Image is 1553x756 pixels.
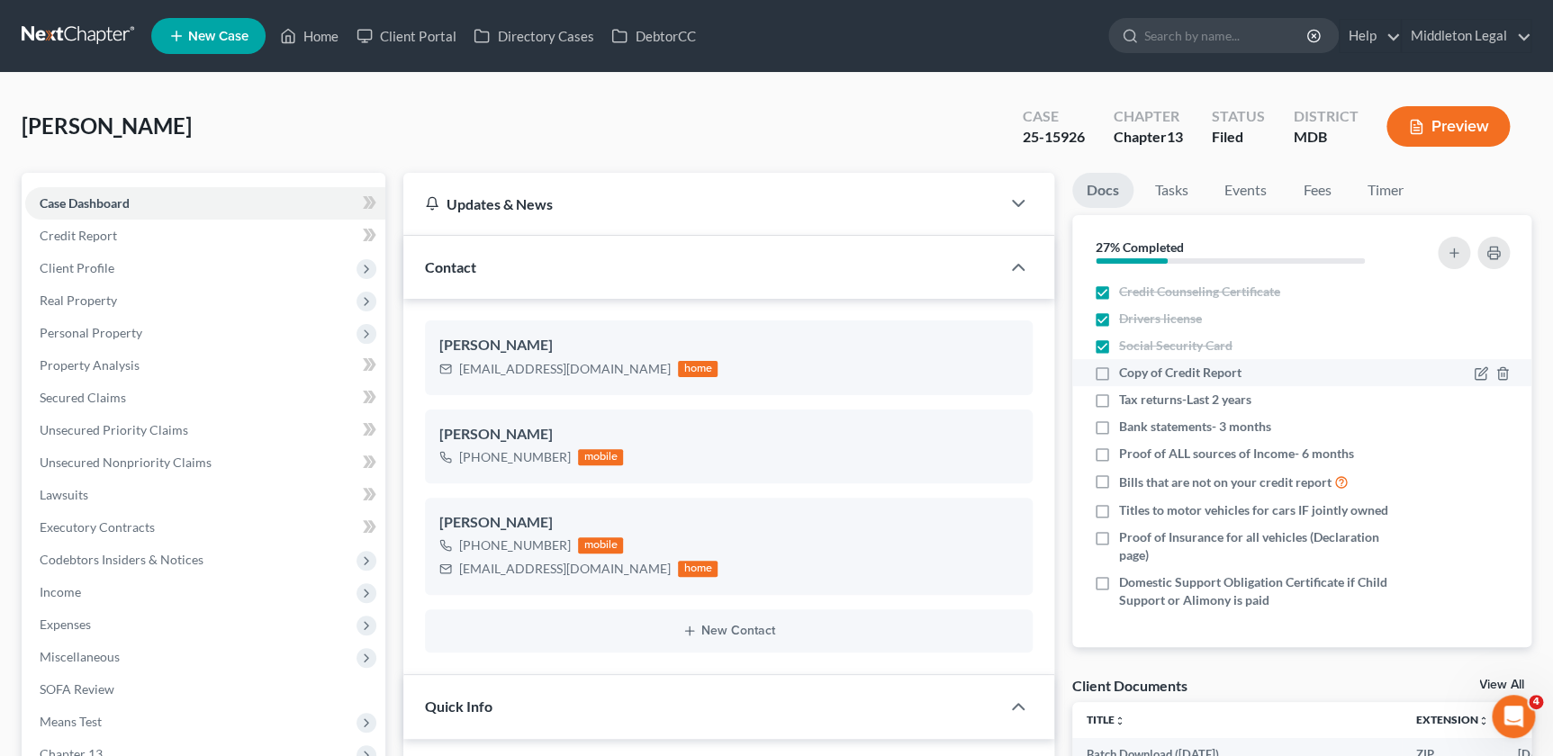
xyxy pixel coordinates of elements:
[439,335,1017,356] div: [PERSON_NAME]
[578,537,623,553] div: mobile
[1416,713,1489,726] a: Extensionunfold_more
[25,414,385,446] a: Unsecured Priority Claims
[40,228,117,243] span: Credit Report
[425,258,476,275] span: Contact
[40,325,142,340] span: Personal Property
[348,20,465,52] a: Client Portal
[40,357,140,373] span: Property Analysis
[40,454,212,470] span: Unsecured Nonpriority Claims
[1115,715,1125,726] i: unfold_more
[465,20,602,52] a: Directory Cases
[25,479,385,511] a: Lawsuits
[188,30,248,43] span: New Case
[40,519,155,535] span: Executory Contracts
[1113,106,1182,127] div: Chapter
[25,673,385,706] a: SOFA Review
[439,512,1017,534] div: [PERSON_NAME]
[22,112,192,139] span: [PERSON_NAME]
[459,448,571,466] div: [PHONE_NUMBER]
[40,422,188,437] span: Unsecured Priority Claims
[678,561,718,577] div: home
[40,616,91,632] span: Expenses
[40,195,130,211] span: Case Dashboard
[1119,418,1271,436] span: Bank statements- 3 months
[439,624,1017,638] button: New Contact
[459,360,671,378] div: [EMAIL_ADDRESS][DOMAIN_NAME]
[459,560,671,578] div: [EMAIL_ADDRESS][DOMAIN_NAME]
[1144,19,1309,52] input: Search by name...
[1119,364,1241,382] span: Copy of Credit Report
[25,220,385,252] a: Credit Report
[1479,679,1524,691] a: View All
[1119,445,1354,463] span: Proof of ALL sources of Income- 6 months
[1340,20,1400,52] a: Help
[1072,173,1133,208] a: Docs
[40,584,81,599] span: Income
[1293,106,1358,127] div: District
[40,390,126,405] span: Secured Claims
[1022,106,1084,127] div: Case
[1353,173,1418,208] a: Timer
[1119,573,1402,609] span: Domestic Support Obligation Certificate if Child Support or Alimony is paid
[40,292,117,308] span: Real Property
[1288,173,1346,208] a: Fees
[1119,473,1332,491] span: Bills that are not on your credit report
[25,349,385,382] a: Property Analysis
[25,187,385,220] a: Case Dashboard
[1119,391,1251,409] span: Tax returns-Last 2 years
[1119,337,1232,355] span: Social Security Card
[40,681,114,697] span: SOFA Review
[439,424,1017,445] div: [PERSON_NAME]
[40,260,114,275] span: Client Profile
[678,361,718,377] div: home
[1211,127,1264,148] div: Filed
[1113,127,1182,148] div: Chapter
[271,20,348,52] a: Home
[1166,128,1182,145] span: 13
[425,194,978,213] div: Updates & News
[40,649,120,664] span: Miscellaneous
[1096,239,1184,255] strong: 27% Completed
[1119,283,1280,301] span: Credit Counseling Certificate
[40,487,88,502] span: Lawsuits
[1211,106,1264,127] div: Status
[1293,127,1358,148] div: MDB
[1492,695,1535,738] iframe: Intercom live chat
[25,446,385,479] a: Unsecured Nonpriority Claims
[1072,676,1187,695] div: Client Documents
[25,382,385,414] a: Secured Claims
[1478,715,1489,726] i: unfold_more
[40,552,203,567] span: Codebtors Insiders & Notices
[1087,713,1125,726] a: Titleunfold_more
[602,20,704,52] a: DebtorCC
[459,536,571,554] div: [PHONE_NUMBER]
[40,714,102,729] span: Means Test
[1141,173,1203,208] a: Tasks
[25,511,385,544] a: Executory Contracts
[1402,20,1530,52] a: Middleton Legal
[1119,501,1388,519] span: Titles to motor vehicles for cars IF jointly owned
[1529,695,1543,709] span: 4
[425,697,492,715] span: Quick Info
[1119,528,1402,564] span: Proof of Insurance for all vehicles (Declaration page)
[1386,106,1510,147] button: Preview
[578,449,623,465] div: mobile
[1119,310,1202,328] span: Drivers license
[1022,127,1084,148] div: 25-15926
[1210,173,1281,208] a: Events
